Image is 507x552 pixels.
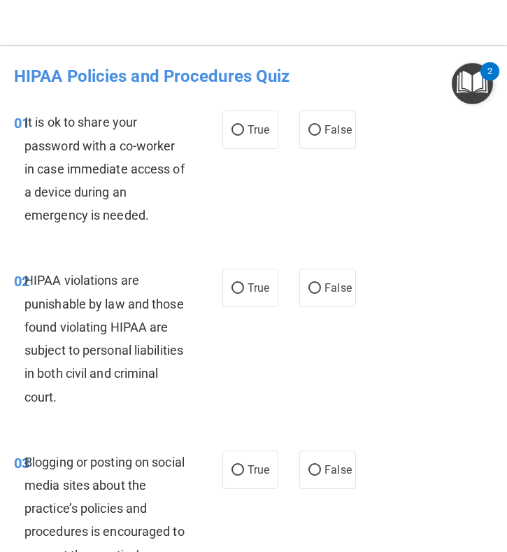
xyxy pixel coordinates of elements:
h4: HIPAA Policies and Procedures Quiz [14,67,493,85]
span: False [324,463,352,476]
span: It is ok to share your password with a co-worker in case immediate access of a device during an e... [24,115,185,222]
span: 03 [14,455,29,472]
span: 02 [14,273,29,290]
span: HIPAA violations are punishable by law and those found violating HIPAA are subject to personal li... [24,273,184,404]
span: False [324,281,352,295]
input: False [308,283,321,294]
input: True [231,465,244,476]
button: Open Resource Center, 2 new notifications [452,63,493,104]
input: False [308,465,321,476]
span: True [248,463,269,476]
span: 01 [14,115,29,132]
input: True [231,283,244,294]
div: 2 [487,71,492,90]
iframe: To enrich screen reader interactions, please activate Accessibility in Grammarly extension settings [437,455,490,509]
input: False [308,125,321,136]
input: True [231,125,244,136]
span: True [248,281,269,295]
span: False [324,123,352,136]
span: True [248,123,269,136]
